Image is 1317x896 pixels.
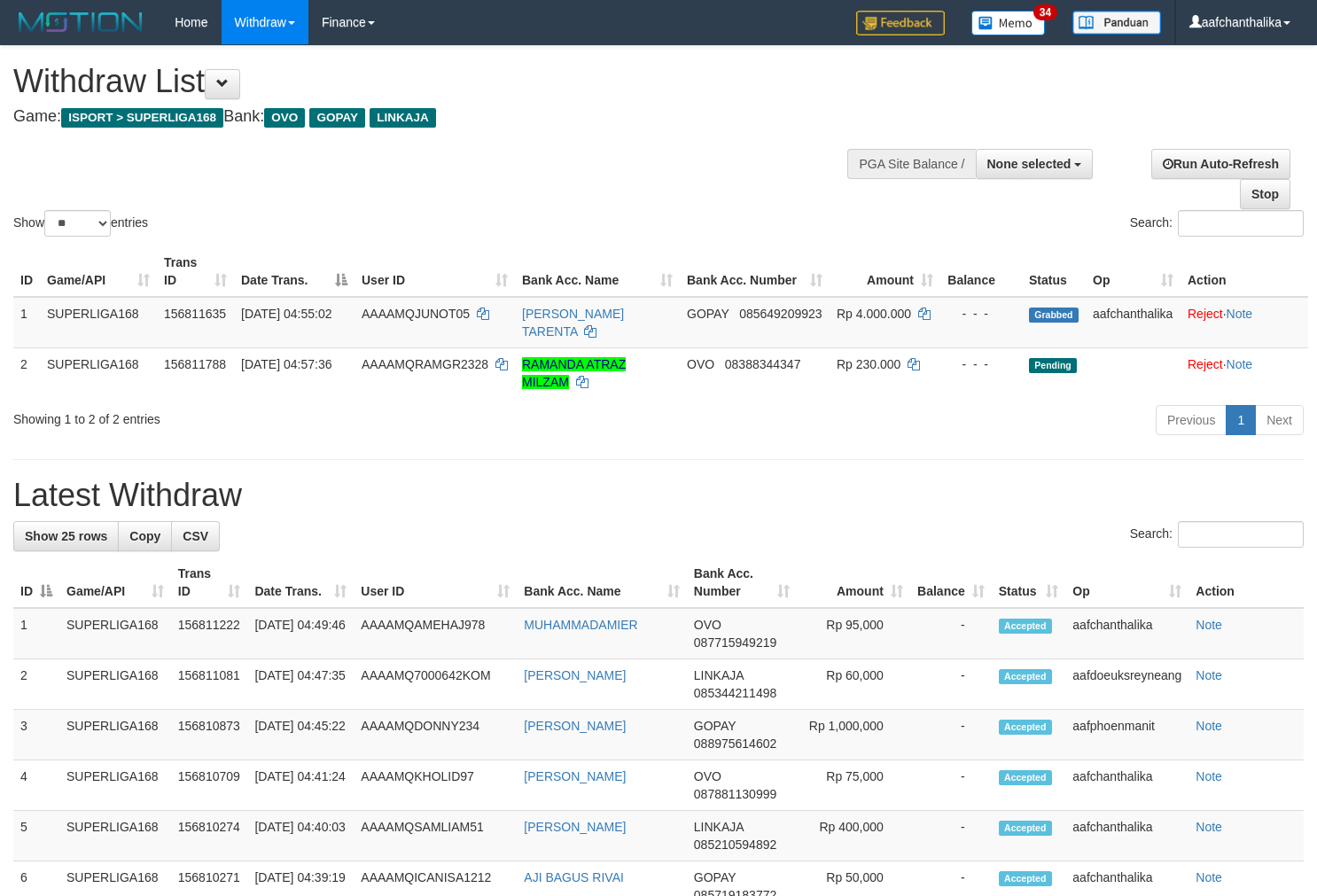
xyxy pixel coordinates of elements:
a: Note [1196,668,1222,682]
span: OVO [694,769,721,783]
span: None selected [987,157,1072,171]
span: GOPAY [694,870,736,884]
span: Show 25 rows [25,529,107,543]
th: Status [1022,246,1086,297]
th: Date Trans.: activate to sort column descending [234,246,355,297]
span: Pending [1029,358,1077,373]
span: LINKAJA [370,108,436,128]
h1: Withdraw List [13,64,861,99]
td: - [910,608,992,659]
img: MOTION_logo.png [13,9,148,35]
a: Show 25 rows [13,521,119,551]
td: [DATE] 04:45:22 [247,710,354,760]
span: Copy 087881130999 to clipboard [694,787,776,801]
td: 1 [13,297,40,348]
th: ID [13,246,40,297]
td: - [910,811,992,861]
input: Search: [1178,210,1304,237]
td: · [1181,347,1308,398]
td: - [910,710,992,760]
label: Search: [1130,210,1304,237]
th: Action [1188,557,1304,608]
th: Trans ID: activate to sort column ascending [157,246,234,297]
td: 4 [13,760,59,811]
span: LINKAJA [694,668,744,682]
a: Note [1196,820,1222,834]
th: ID: activate to sort column descending [13,557,59,608]
a: [PERSON_NAME] [524,668,626,682]
td: AAAAMQSAMLIAM51 [354,811,517,861]
th: Op: activate to sort column ascending [1086,246,1181,297]
span: LINKAJA [694,820,744,834]
a: Next [1255,405,1304,435]
td: SUPERLIGA168 [40,297,157,348]
th: User ID: activate to sort column ascending [355,246,515,297]
th: Trans ID: activate to sort column ascending [171,557,248,608]
h1: Latest Withdraw [13,478,1304,513]
td: AAAAMQKHOLID97 [354,760,517,811]
span: AAAAMQJUNOT05 [362,307,470,321]
span: 156811788 [164,357,226,371]
td: AAAAMQAMEHAJ978 [354,608,517,659]
span: Accepted [999,619,1052,634]
td: aafphoenmanit [1065,710,1188,760]
th: Game/API: activate to sort column ascending [40,246,157,297]
img: Feedback.jpg [856,11,945,35]
td: 5 [13,811,59,861]
a: Note [1196,618,1222,632]
td: [DATE] 04:47:35 [247,659,354,710]
span: AAAAMQRAMGR2328 [362,357,488,371]
th: Bank Acc. Name: activate to sort column ascending [517,557,686,608]
img: panduan.png [1072,11,1161,35]
img: Button%20Memo.svg [971,11,1046,35]
td: 156810873 [171,710,248,760]
span: 34 [1033,4,1057,20]
span: Copy 085344211498 to clipboard [694,686,776,700]
span: GOPAY [309,108,365,128]
span: Grabbed [1029,308,1079,323]
td: aafchanthalika [1065,811,1188,861]
td: 156811081 [171,659,248,710]
td: Rp 95,000 [797,608,910,659]
span: Accepted [999,821,1052,836]
a: AJI BAGUS RIVAI [524,870,624,884]
th: Bank Acc. Number: activate to sort column ascending [680,246,830,297]
a: RAMANDA ATRAZ MILZAM [522,357,626,389]
td: - [910,659,992,710]
span: OVO [694,618,721,632]
span: [DATE] 04:55:02 [241,307,331,321]
td: SUPERLIGA168 [59,659,171,710]
td: 156810274 [171,811,248,861]
td: 156810709 [171,760,248,811]
a: Note [1196,719,1222,733]
a: Reject [1188,357,1223,371]
span: CSV [183,529,208,543]
td: SUPERLIGA168 [59,710,171,760]
td: 3 [13,710,59,760]
a: 1 [1226,405,1256,435]
td: [DATE] 04:49:46 [247,608,354,659]
td: 156811222 [171,608,248,659]
th: Bank Acc. Number: activate to sort column ascending [687,557,797,608]
th: Amount: activate to sort column ascending [830,246,940,297]
a: [PERSON_NAME] [524,820,626,834]
span: 156811635 [164,307,226,321]
a: Copy [118,521,172,551]
td: aafchanthalika [1065,608,1188,659]
th: Bank Acc. Name: activate to sort column ascending [515,246,680,297]
select: Showentries [44,210,111,237]
span: Copy [129,529,160,543]
a: [PERSON_NAME] [524,719,626,733]
th: Amount: activate to sort column ascending [797,557,910,608]
td: [DATE] 04:40:03 [247,811,354,861]
label: Show entries [13,210,148,237]
span: Copy 085649209923 to clipboard [739,307,822,321]
div: Showing 1 to 2 of 2 entries [13,403,535,428]
span: Accepted [999,871,1052,886]
div: - - - [947,355,1015,373]
th: Status: activate to sort column ascending [992,557,1066,608]
h4: Game: Bank: [13,108,861,126]
a: Note [1196,870,1222,884]
th: Balance [940,246,1022,297]
span: Rp 230.000 [837,357,900,371]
